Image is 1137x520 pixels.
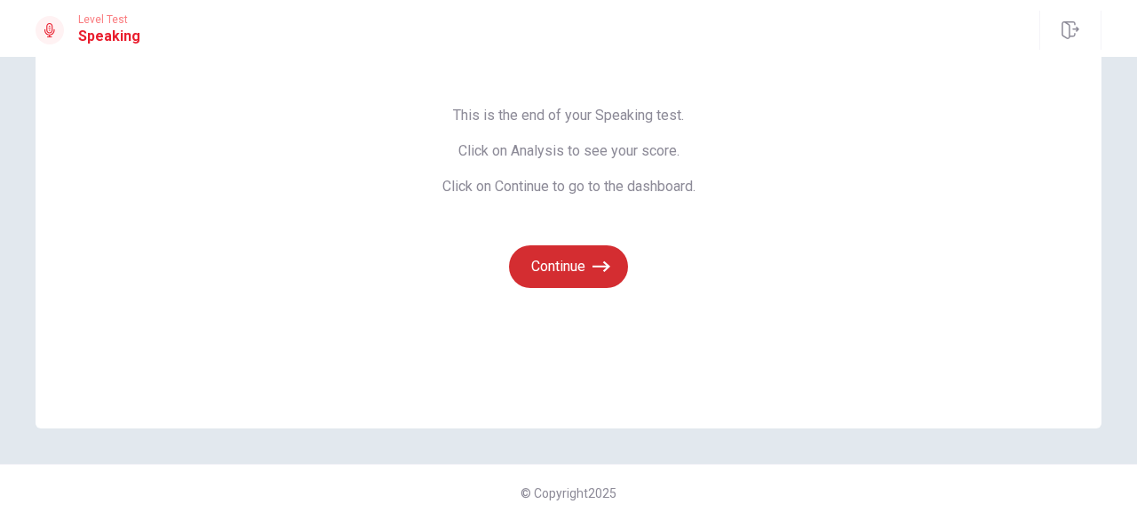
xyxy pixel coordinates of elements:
span: This is the end of your Speaking test. Click on Analysis to see your score. Click on Continue to ... [442,107,696,196]
button: Continue [509,245,628,288]
span: Level Test [78,13,140,26]
h1: Speaking [78,26,140,47]
span: © Copyright 2025 [521,486,616,500]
